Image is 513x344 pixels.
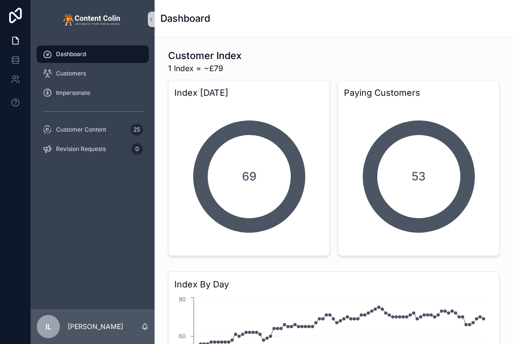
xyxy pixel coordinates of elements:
[242,169,256,184] span: 69
[412,169,426,184] span: 53
[56,50,86,58] span: Dashboard
[344,86,493,100] h3: Paying Customers
[45,321,52,332] span: IL
[56,89,90,97] span: Impersonate
[37,84,149,102] a: Impersonate
[37,65,149,82] a: Customers
[63,12,123,27] img: App logo
[56,126,106,134] span: Customer Content
[31,39,155,170] div: scrollable content
[37,121,149,138] a: Customer Content25
[56,145,106,153] span: Revision Requests
[168,49,242,62] h1: Customer Index
[179,296,186,303] tspan: 80
[130,124,143,135] div: 25
[37,140,149,158] a: Revision Requests0
[174,86,324,100] h3: Index [DATE]
[168,62,242,74] span: 1 Index = ~£79
[68,322,123,331] p: [PERSON_NAME]
[56,70,86,77] span: Customers
[174,278,493,291] h3: Index By Day
[131,143,143,155] div: 0
[179,332,186,340] tspan: 60
[37,45,149,63] a: Dashboard
[160,12,210,25] h1: Dashboard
